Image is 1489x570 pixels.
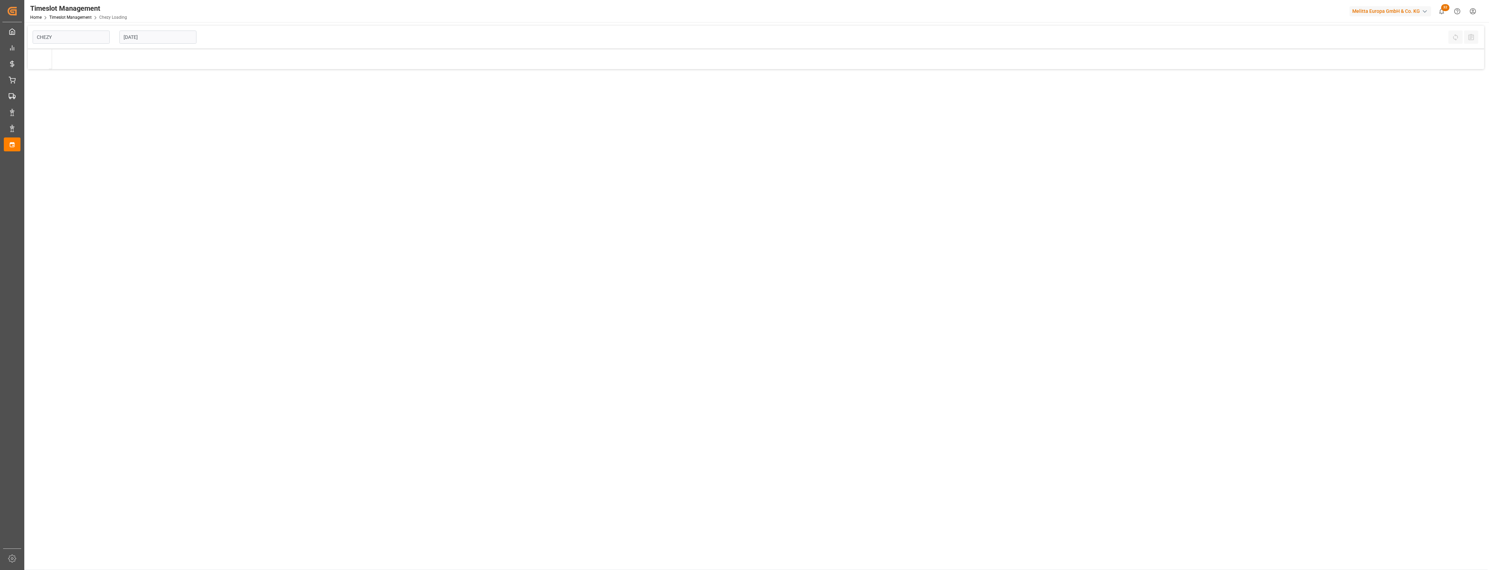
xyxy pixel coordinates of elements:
input: DD-MM-YYYY [119,31,196,44]
div: Melitta Europa GmbH & Co. KG [1349,6,1431,16]
button: Melitta Europa GmbH & Co. KG [1349,5,1434,18]
button: Help Center [1449,3,1465,19]
button: show 32 new notifications [1434,3,1449,19]
a: Timeslot Management [49,15,92,20]
div: Timeslot Management [30,3,127,14]
input: Type to search/select [33,31,110,44]
a: Home [30,15,42,20]
span: 32 [1441,4,1449,11]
